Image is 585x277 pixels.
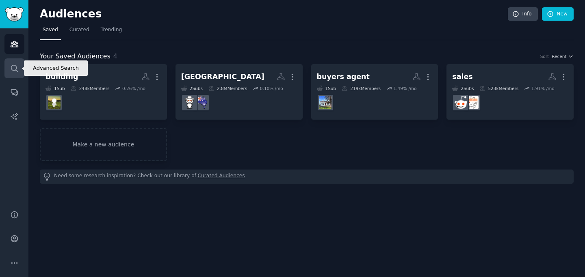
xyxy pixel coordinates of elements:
[40,52,110,62] span: Your Saved Audiences
[446,64,574,120] a: sales2Subs523kMembers1.91% /mob2b_salessales
[71,86,110,91] div: 248k Members
[342,86,381,91] div: 219k Members
[40,24,61,40] a: Saved
[198,172,245,181] a: Curated Audiences
[455,96,467,109] img: sales
[45,72,78,82] div: building
[40,128,167,161] a: Make a new audience
[181,86,203,91] div: 2 Sub s
[452,86,474,91] div: 2 Sub s
[122,86,145,91] div: 0.26 % /mo
[43,26,58,34] span: Saved
[552,54,566,59] span: Recent
[40,64,167,120] a: building1Sub248kMembers0.26% /moAdelaide
[311,64,438,120] a: buyers agent1Sub219kMembers1.49% /moAusPropertyChat
[319,96,331,109] img: AusPropertyChat
[531,86,555,91] div: 1.91 % /mo
[542,7,574,21] a: New
[113,52,117,60] span: 4
[101,26,122,34] span: Trending
[552,54,574,59] button: Recent
[393,86,416,91] div: 1.49 % /mo
[508,7,538,21] a: Info
[317,86,336,91] div: 1 Sub
[5,7,24,21] img: GummySearch logo
[40,170,574,184] div: Need some research inspiration? Check out our library of
[48,96,61,109] img: Adelaide
[479,86,518,91] div: 523k Members
[175,64,303,120] a: [GEOGRAPHIC_DATA]2Subs2.8MMembers0.10% /moAustralia_australia
[69,26,89,34] span: Curated
[40,8,508,21] h2: Audiences
[98,24,125,40] a: Trending
[67,24,92,40] a: Curated
[540,54,549,59] div: Sort
[452,72,473,82] div: sales
[260,86,283,91] div: 0.10 % /mo
[208,86,247,91] div: 2.8M Members
[183,96,196,109] img: australia
[45,86,65,91] div: 1 Sub
[466,96,479,109] img: b2b_sales
[317,72,370,82] div: buyers agent
[195,96,207,109] img: Australia_
[181,72,264,82] div: [GEOGRAPHIC_DATA]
